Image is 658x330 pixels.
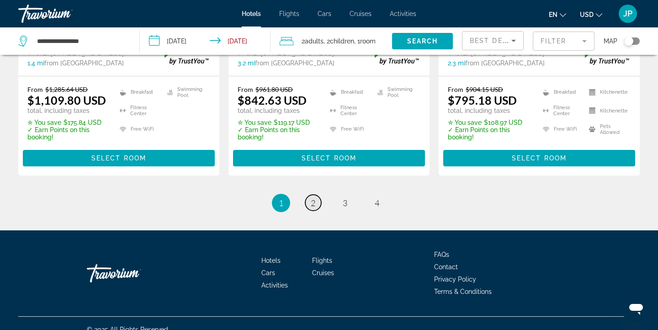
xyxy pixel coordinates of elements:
span: USD [580,11,594,18]
span: Map [604,35,617,48]
span: 3 [343,198,347,208]
a: Privacy Policy [434,276,476,283]
mat-select: Sort by [470,35,516,46]
a: Select Room [443,152,635,162]
a: Hotels [242,10,261,17]
span: Room [360,37,376,45]
span: ✮ You save [448,119,482,126]
li: Free WiFi [115,122,163,136]
del: $904.15 USD [466,85,503,93]
li: Breakfast [115,85,163,99]
a: Cruises [312,269,334,277]
button: User Menu [616,4,640,23]
span: 4 [375,198,379,208]
nav: Pagination [18,194,640,212]
ins: $1,109.80 USD [27,93,106,107]
del: $961.80 USD [255,85,293,93]
span: , 1 [354,35,376,48]
span: JP [623,9,632,18]
iframe: Button to launch messaging window [621,293,651,323]
a: Hotels [261,257,281,264]
p: $108.97 USD [448,119,531,126]
span: 2 [302,35,324,48]
button: Select Room [443,150,635,166]
li: Free WiFi [538,122,584,136]
li: Fitness Center [115,104,163,117]
ins: $795.18 USD [448,93,517,107]
a: Cruises [350,10,371,17]
a: Travorium [87,260,178,287]
li: Swimming Pool [373,85,420,99]
span: from [GEOGRAPHIC_DATA] [44,59,124,67]
button: Travelers: 2 adults, 2 children [271,27,392,55]
p: ✓ Earn Points on this booking! [27,126,108,141]
a: Flights [312,257,332,264]
li: Fitness Center [538,104,584,117]
span: ✮ You save [27,119,61,126]
span: en [549,11,557,18]
p: $119.17 USD [238,119,318,126]
button: Change currency [580,8,602,21]
span: Children [330,37,354,45]
span: from [GEOGRAPHIC_DATA] [255,59,334,67]
p: ✓ Earn Points on this booking! [238,126,318,141]
button: Change language [549,8,566,21]
span: from [GEOGRAPHIC_DATA] [465,59,545,67]
span: Best Deals [470,37,517,44]
a: Cars [318,10,331,17]
li: Swimming Pool [163,85,210,99]
a: Cars [261,269,275,277]
button: Toggle map [617,37,640,45]
a: Select Room [233,152,425,162]
p: ✓ Earn Points on this booking! [448,126,531,141]
button: Filter [533,31,594,51]
span: , 2 [324,35,354,48]
p: total, including taxes [27,107,108,114]
span: Adults [305,37,324,45]
span: Select Room [91,154,146,162]
del: $1,285.64 USD [45,85,88,93]
li: Pets Allowed [584,122,631,136]
li: Kitchenette [584,85,631,99]
li: Breakfast [325,85,373,99]
p: total, including taxes [238,107,318,114]
a: FAQs [434,251,449,258]
button: Search [392,33,453,49]
p: total, including taxes [448,107,531,114]
li: Fitness Center [325,104,373,117]
span: Search [407,37,438,45]
a: Terms & Conditions [434,288,492,295]
span: 2 [311,198,315,208]
a: Select Room [23,152,215,162]
p: $175.84 USD [27,119,108,126]
ins: $842.63 USD [238,93,307,107]
span: From [238,85,253,93]
span: 1.4 mi [27,59,44,67]
a: Activities [390,10,416,17]
li: Kitchenette [584,104,631,117]
span: ✮ You save [238,119,271,126]
span: From [448,85,463,93]
button: Select Room [233,150,425,166]
a: Contact [434,263,458,271]
button: Select Room [23,150,215,166]
span: 2.3 mi [448,59,465,67]
li: Free WiFi [325,122,373,136]
span: 3.2 mi [238,59,255,67]
span: 1 [279,198,283,208]
a: Activities [261,282,288,289]
span: From [27,85,43,93]
span: Select Room [302,154,356,162]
